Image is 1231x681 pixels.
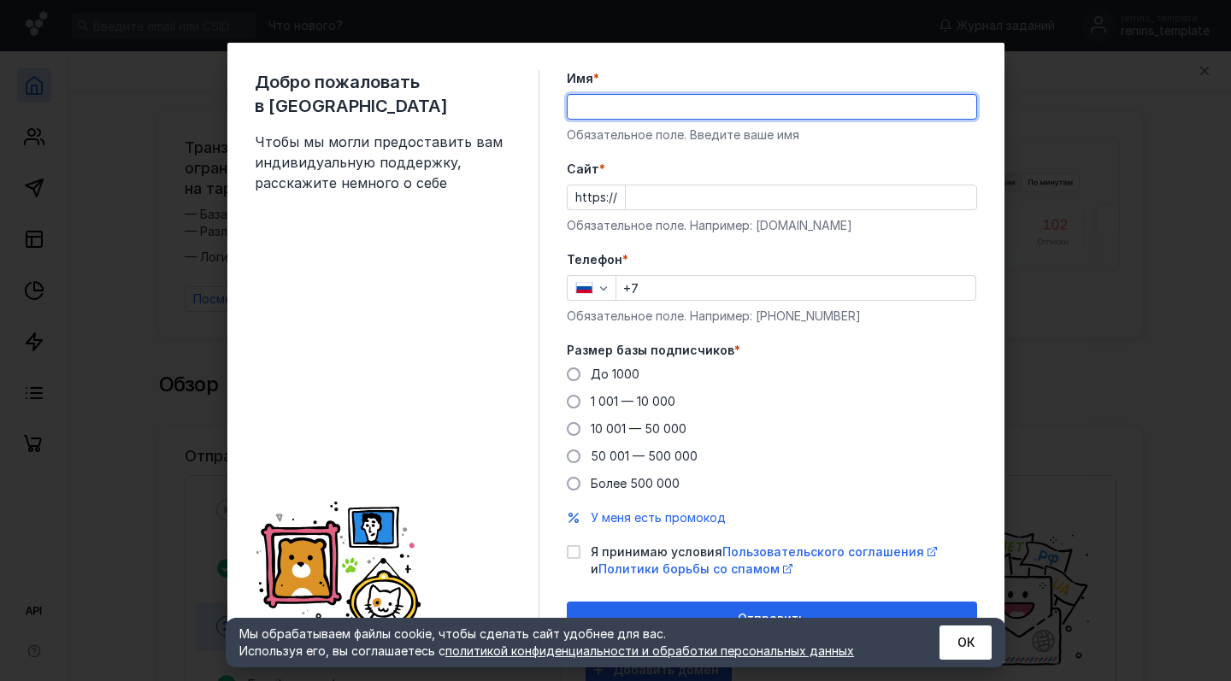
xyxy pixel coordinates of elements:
button: У меня есть промокод [591,509,726,526]
span: Пользовательского соглашения [722,544,924,559]
span: 10 001 — 50 000 [591,421,686,436]
span: Политики борьбы со спамом [598,561,780,576]
span: Размер базы подписчиков [567,342,734,359]
span: Чтобы мы могли предоставить вам индивидуальную поддержку, расскажите немного о себе [255,132,511,193]
span: Cайт [567,161,599,178]
button: Отправить [567,602,977,636]
span: Отправить [738,612,805,626]
span: Телефон [567,251,622,268]
span: 1 001 — 10 000 [591,394,675,408]
a: Политики борьбы со спамом [598,561,792,576]
span: До 1000 [591,367,639,381]
a: Пользовательского соглашения [722,544,937,559]
span: 50 001 — 500 000 [591,449,698,463]
a: политикой конфиденциальности и обработки персональных данных [445,643,854,658]
span: Добро пожаловать в [GEOGRAPHIC_DATA] [255,70,511,118]
div: Обязательное поле. Например: [DOMAIN_NAME] [567,217,977,234]
span: Я принимаю условия и [591,543,977,578]
span: Имя [567,70,593,87]
div: Мы обрабатываем файлы cookie, чтобы сделать сайт удобнее для вас. Используя его, вы соглашаетесь c [239,625,898,660]
div: Обязательное поле. Введите ваше имя [567,126,977,144]
span: Более 500 000 [591,476,680,490]
div: Обязательное поле. Например: [PHONE_NUMBER] [567,308,977,325]
span: У меня есть промокод [591,510,726,525]
button: ОК [939,625,992,660]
